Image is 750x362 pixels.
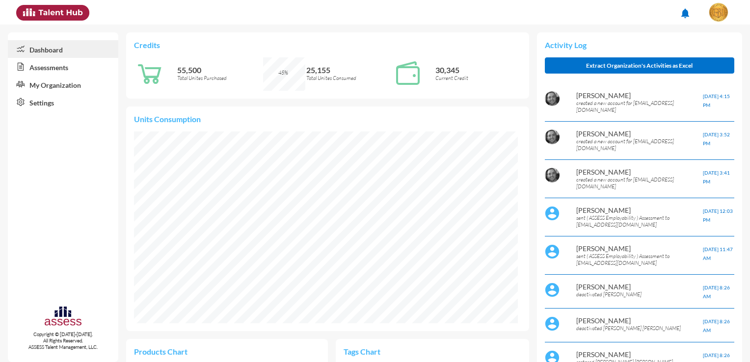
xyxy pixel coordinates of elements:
p: 55,500 [177,65,263,75]
img: AOh14GigaHH8sHFAKTalDol_Rto9g2wtRCd5DeEZ-VfX2Q [545,91,560,106]
p: deactivated [PERSON_NAME] [576,291,702,298]
p: Copyright © [DATE]-[DATE]. All Rights Reserved. ASSESS Talent Management, LLC. [8,331,118,350]
p: Total Unites Consumed [306,75,392,81]
span: [DATE] 3:52 PM [703,131,730,146]
mat-icon: notifications [679,7,691,19]
p: sent ( ASSESS Employability ) Assessment to [EMAIL_ADDRESS][DOMAIN_NAME] [576,253,702,266]
p: [PERSON_NAME] [576,244,702,253]
span: [DATE] 4:15 PM [703,93,730,108]
img: AOh14GigaHH8sHFAKTalDol_Rto9g2wtRCd5DeEZ-VfX2Q [545,129,560,144]
p: [PERSON_NAME] [576,91,702,100]
span: [DATE] 8:26 AM [703,284,730,299]
a: My Organization [8,76,118,93]
span: [DATE] 12:03 PM [703,208,733,223]
p: sent ( ASSESS Employability ) Assessment to [EMAIL_ADDRESS][DOMAIN_NAME] [576,214,702,228]
p: 25,155 [306,65,392,75]
p: created a new account for [EMAIL_ADDRESS][DOMAIN_NAME] [576,138,702,152]
img: default%20profile%20image.svg [545,316,560,331]
a: Settings [8,93,118,111]
span: 45% [278,69,288,76]
button: Extract Organization's Activities as Excel [545,57,734,74]
img: assesscompany-logo.png [44,305,82,329]
p: Units Consumption [134,114,521,124]
img: default%20profile%20image.svg [545,206,560,221]
p: deactivated [PERSON_NAME] [PERSON_NAME] [576,325,702,332]
p: Products Chart [134,347,227,356]
a: Assessments [8,58,118,76]
p: Credits [134,40,521,50]
span: [DATE] 8:26 AM [703,318,730,333]
p: 30,345 [435,65,521,75]
img: AOh14GigaHH8sHFAKTalDol_Rto9g2wtRCd5DeEZ-VfX2Q [545,168,560,182]
span: [DATE] 3:41 PM [703,170,730,184]
p: created a new account for [EMAIL_ADDRESS][DOMAIN_NAME] [576,100,702,113]
p: created a new account for [EMAIL_ADDRESS][DOMAIN_NAME] [576,176,702,190]
p: [PERSON_NAME] [576,129,702,138]
p: Current Credit [435,75,521,81]
p: [PERSON_NAME] [576,283,702,291]
img: default%20profile%20image.svg [545,283,560,297]
a: Dashboard [8,40,118,58]
span: [DATE] 11:47 AM [703,246,733,261]
p: Activity Log [545,40,734,50]
p: [PERSON_NAME] [576,350,702,359]
p: [PERSON_NAME] [576,168,702,176]
p: Total Unites Purchased [177,75,263,81]
p: [PERSON_NAME] [576,316,702,325]
p: Tags Chart [344,347,432,356]
img: default%20profile%20image.svg [545,244,560,259]
p: [PERSON_NAME] [576,206,702,214]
